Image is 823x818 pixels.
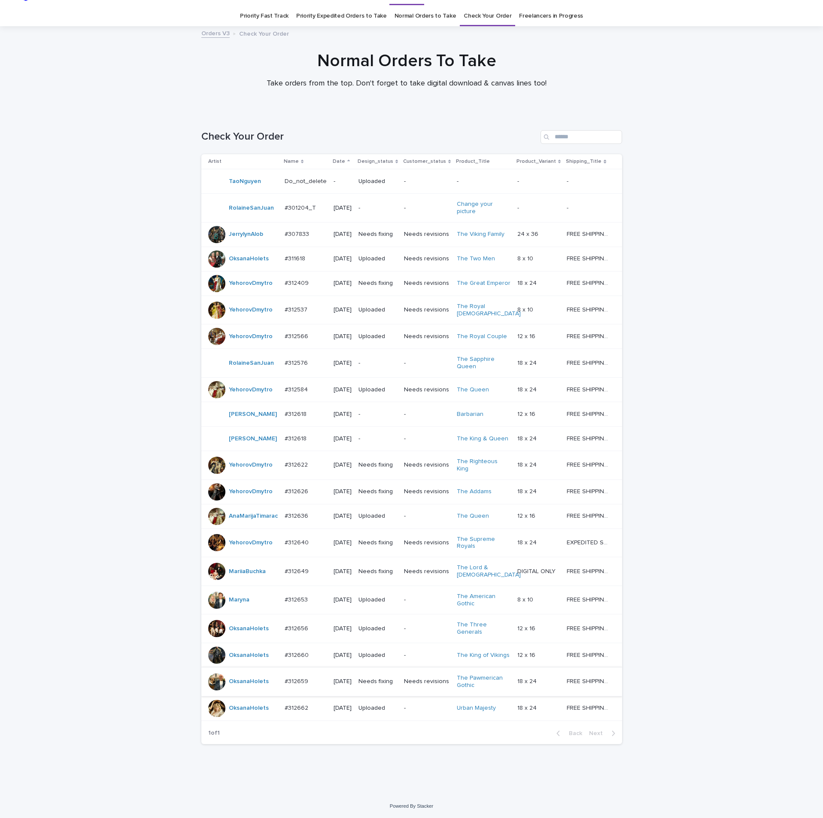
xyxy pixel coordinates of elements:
p: Uploaded [358,255,397,262]
p: [DATE] [334,461,352,469]
p: FREE SHIPPING - preview in 1-2 business days, after your approval delivery will take 5-10 b.d. [567,331,610,340]
a: The Sapphire Queen [457,356,510,370]
p: 18 x 24 [517,278,538,287]
p: FREE SHIPPING - preview in 1-2 business days, after your approval delivery will take 5-10 b.d. [567,278,610,287]
p: [DATE] [334,360,352,367]
a: The Queen [457,386,489,394]
a: The Two Men [457,255,495,262]
p: - [404,411,450,418]
p: [DATE] [334,306,352,314]
p: Uploaded [358,178,397,185]
p: Product_Title [456,157,490,166]
p: Needs revisions [404,488,450,495]
p: - [567,203,570,212]
p: Uploaded [358,705,397,712]
a: The King of Vikings [457,652,510,659]
p: - [334,178,352,185]
p: 18 x 24 [517,358,538,367]
tr: YehorovDmytro #312566#312566 [DATE]UploadedNeeds revisionsThe Royal Couple 12 x 1612 x 16 FREE SH... [201,324,622,349]
a: TaoNguyen [229,178,261,185]
a: The Supreme Royals [457,536,510,550]
p: - [404,625,450,632]
p: Needs fixing [358,568,397,575]
tr: OksanaHolets #312656#312656 [DATE]Uploaded-The Three Generals 12 x 1612 x 16 FREE SHIPPING - prev... [201,614,622,643]
p: #312618 [285,409,308,418]
p: Needs fixing [358,678,397,685]
p: Needs revisions [404,280,450,287]
p: - [404,204,450,212]
p: Needs revisions [404,539,450,546]
p: Uploaded [358,596,397,604]
p: Needs revisions [404,461,450,469]
a: The Three Generals [457,621,510,636]
p: - [404,513,450,520]
a: Freelancers in Progress [519,6,583,26]
p: Name [284,157,299,166]
tr: YehorovDmytro #312626#312626 [DATE]Needs fixingNeeds revisionsThe Addams 18 x 2418 x 24 FREE SHIP... [201,479,622,504]
p: FREE SHIPPING - preview in 1-2 business days, after your approval delivery will take 5-10 b.d. [567,460,610,469]
a: The Lord & [DEMOGRAPHIC_DATA] [457,564,521,579]
p: - [404,596,450,604]
p: FREE SHIPPING - preview in 1-2 business days, after your approval delivery will take 5-10 b.d. [567,409,610,418]
p: 12 x 16 [517,650,537,659]
p: Uploaded [358,306,397,314]
tr: OksanaHolets #311618#311618 [DATE]UploadedNeeds revisionsThe Two Men 8 x 108 x 10 FREE SHIPPING -... [201,247,622,271]
p: - [404,705,450,712]
p: Needs fixing [358,539,397,546]
tr: RolaineSanJuan #301204_T#301204_T [DATE]--Change your picture -- -- [201,194,622,223]
p: [DATE] [334,333,352,340]
p: FREE SHIPPING - preview in 1-2 business days, after your approval delivery will take 5-10 b.d. [567,650,610,659]
a: YehorovDmytro [229,333,273,340]
button: Back [550,729,586,737]
p: Uploaded [358,333,397,340]
p: - [517,176,521,185]
a: The Royal [DEMOGRAPHIC_DATA] [457,303,521,317]
tr: RolaineSanJuan #312576#312576 [DATE]--The Sapphire Queen 18 x 2418 x 24 FREE SHIPPING - preview i... [201,349,622,378]
tr: OksanaHolets #312660#312660 [DATE]Uploaded-The King of Vikings 12 x 1612 x 16 FREE SHIPPING - pre... [201,643,622,667]
p: #312656 [285,623,310,632]
a: OksanaHolets [229,705,269,712]
p: FREE SHIPPING - preview in 1-2 business days, after your approval delivery will take 5-10 b.d. [567,486,610,495]
a: Powered By Stacker [390,803,433,809]
p: - [358,204,397,212]
p: 18 x 24 [517,703,538,712]
p: [DATE] [334,204,352,212]
a: The Viking Family [457,231,504,238]
p: #312660 [285,650,310,659]
a: YehorovDmytro [229,280,273,287]
a: Normal Orders to Take [395,6,456,26]
p: 12 x 16 [517,331,537,340]
tr: AnaMarijaTimarac #312636#312636 [DATE]Uploaded-The Queen 12 x 1612 x 16 FREE SHIPPING - preview i... [201,504,622,528]
a: The Pawmerican Gothic [457,675,510,689]
p: FREE SHIPPING - preview in 1-2 business days, after your approval delivery will take 5-10 b.d. [567,253,610,262]
p: Do_not_delete [285,176,328,185]
p: Needs fixing [358,280,397,287]
a: YehorovDmytro [229,461,273,469]
a: MariiaBuchka [229,568,266,575]
a: The Queen [457,513,489,520]
p: #312622 [285,460,310,469]
a: YehorovDmytro [229,539,273,546]
p: FREE SHIPPING - preview in 1-2 business days, after your approval delivery will take 5-10 b.d. [567,305,610,314]
p: [DATE] [334,539,352,546]
p: [DATE] [334,255,352,262]
a: Check Your Order [464,6,511,26]
p: Shipping_Title [566,157,601,166]
p: [DATE] [334,625,352,632]
p: - [404,360,450,367]
p: - [358,411,397,418]
p: [DATE] [334,411,352,418]
p: 1 of 1 [201,723,227,744]
p: 18 x 24 [517,460,538,469]
h1: Normal Orders To Take [196,51,617,71]
a: Change your picture [457,201,510,215]
a: The American Gothic [457,593,510,607]
p: [DATE] [334,386,352,394]
p: Take orders from the top. Don't forget to take digital download & canvas lines too! [235,79,578,89]
p: FREE SHIPPING - preview in 1-2 business days, after your approval delivery will take 5-10 b.d. [567,433,610,443]
p: - [404,435,450,443]
p: FREE SHIPPING - preview in 1-2 business days, after your approval delivery will take 5-10 b.d. [567,566,610,575]
a: YehorovDmytro [229,488,273,495]
tr: OksanaHolets #312662#312662 [DATE]Uploaded-Urban Majesty 18 x 2418 x 24 FREE SHIPPING - preview i... [201,696,622,720]
a: The Great Emperor [457,280,510,287]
